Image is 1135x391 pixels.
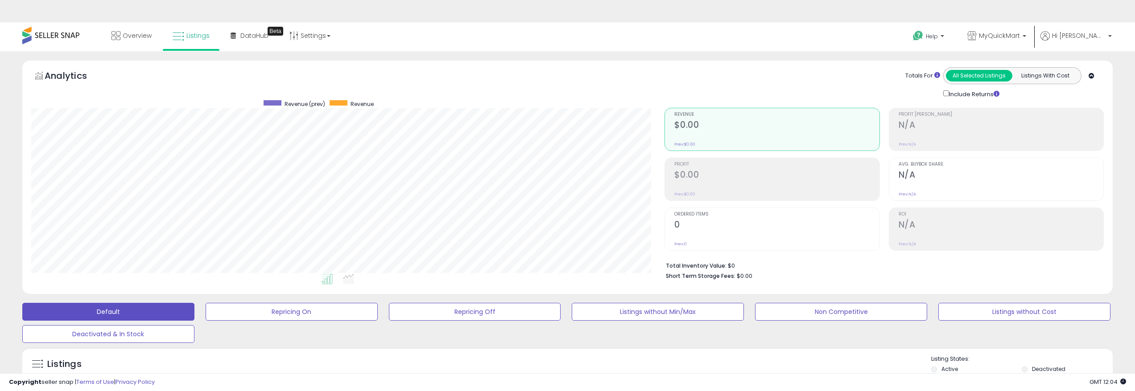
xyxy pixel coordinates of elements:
button: Listings With Cost [1012,70,1078,81]
small: Prev: 0 [674,241,687,247]
label: Active [941,365,958,373]
h2: N/A [899,120,1103,132]
span: DataHub [240,31,268,40]
span: Overview [123,31,152,40]
h5: Analytics [45,69,104,84]
span: MyQuickMart [979,31,1020,40]
span: $0.00 [737,272,752,280]
i: Get Help [912,30,924,41]
span: Help [926,33,938,40]
b: Short Term Storage Fees: [666,272,735,280]
div: Include Returns [937,89,1010,99]
button: Listings without Min/Max [572,303,744,321]
span: Profit [PERSON_NAME] [899,112,1103,117]
span: Avg. Buybox Share [899,162,1103,167]
label: Deactivated [1032,365,1065,373]
span: Revenue [351,100,374,108]
h2: 0 [674,220,879,232]
strong: Copyright [9,378,41,386]
span: Revenue (prev) [285,100,325,108]
a: Listings [166,22,216,49]
button: Default [22,303,194,321]
span: 2025-09-16 12:04 GMT [1090,378,1126,386]
button: Deactivated & In Stock [22,325,194,343]
a: MyQuickMart [961,22,1033,51]
div: Totals For [905,72,940,80]
b: Total Inventory Value: [666,262,726,269]
a: Overview [105,22,158,49]
h2: N/A [899,220,1103,232]
button: Repricing On [206,303,378,321]
span: Profit [674,162,879,167]
button: Repricing Off [389,303,561,321]
a: Hi [PERSON_NAME] [1040,31,1112,51]
h2: $0.00 [674,120,879,132]
li: $0 [666,260,1097,270]
small: Prev: N/A [899,241,916,247]
span: Listings [186,31,210,40]
span: Hi [PERSON_NAME] [1052,31,1106,40]
small: Prev: $0.00 [674,142,695,147]
span: Ordered Items [674,212,879,217]
a: Privacy Policy [116,378,155,386]
a: DataHub [224,22,275,49]
p: Listing States: [931,355,1113,363]
div: Tooltip anchor [268,27,283,36]
a: Settings [283,22,337,49]
small: Prev: N/A [899,142,916,147]
small: Prev: N/A [899,191,916,197]
button: Listings without Cost [938,303,1110,321]
h2: N/A [899,170,1103,182]
h2: $0.00 [674,170,879,182]
span: ROI [899,212,1103,217]
button: Non Competitive [755,303,927,321]
small: Prev: $0.00 [674,191,695,197]
div: seller snap | | [9,378,155,387]
span: Revenue [674,112,879,117]
button: All Selected Listings [946,70,1012,81]
a: Help [906,24,953,51]
a: Terms of Use [76,378,114,386]
h5: Listings [47,358,82,371]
